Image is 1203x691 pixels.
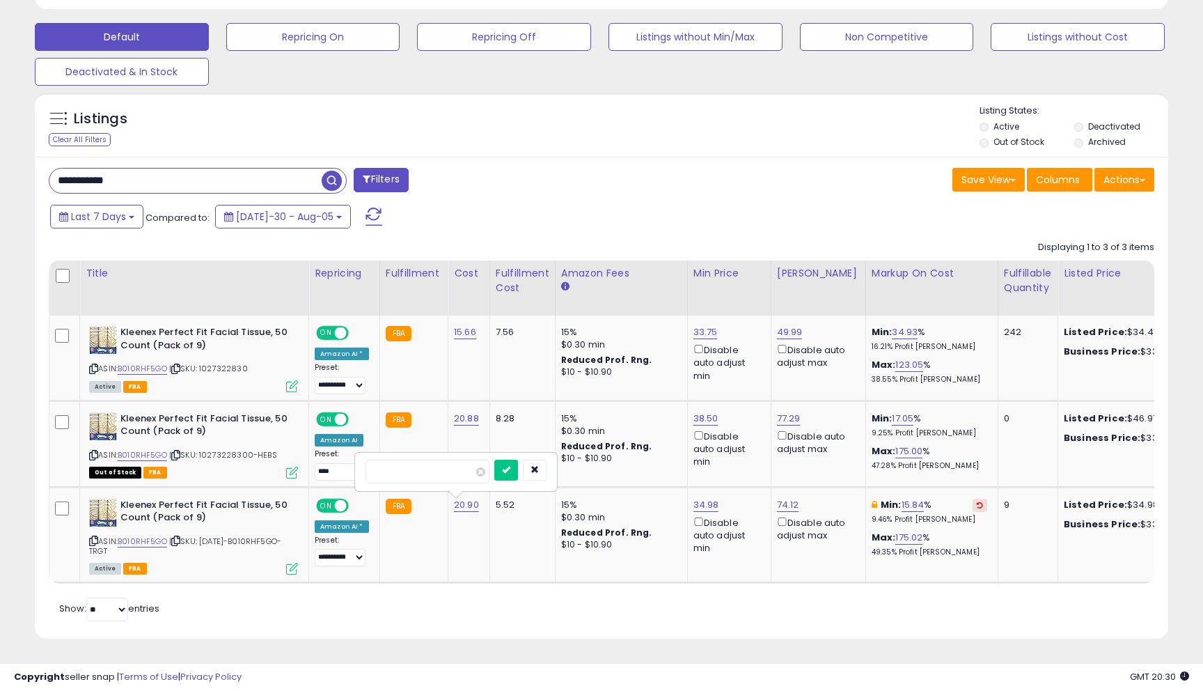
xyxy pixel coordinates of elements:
b: Max: [872,531,896,544]
a: 175.02 [895,531,922,545]
img: 61lGjz88kyL._SL40_.jpg [89,499,117,527]
a: 175.00 [895,444,922,458]
p: 9.25% Profit [PERSON_NAME] [872,428,987,438]
button: Last 7 Days [50,205,143,228]
div: Clear All Filters [49,133,111,146]
button: Listings without Cost [991,23,1165,51]
span: FBA [143,467,167,479]
b: Listed Price: [1064,325,1127,339]
div: 0 [1004,412,1047,425]
span: OFF [347,413,369,425]
a: Privacy Policy [180,670,242,683]
a: 77.29 [777,412,801,426]
div: % [872,326,987,352]
span: FBA [123,563,147,575]
div: Disable auto adjust max [777,428,855,456]
small: FBA [386,326,411,341]
span: OFF [347,499,369,511]
div: ASIN: [89,499,298,573]
b: Reduced Prof. Rng. [561,354,652,366]
div: $33.75 [1064,518,1179,531]
button: Actions [1094,168,1154,192]
div: $0.30 min [561,425,677,437]
div: % [872,412,987,438]
a: 20.88 [454,412,479,426]
b: Business Price: [1064,518,1140,531]
span: All listings that are currently out of stock and unavailable for purchase on Amazon [89,467,141,479]
small: FBA [386,412,411,428]
small: Amazon Fees. [561,281,569,293]
button: Repricing On [226,23,400,51]
div: 8.28 [496,412,544,425]
b: Kleenex Perfect Fit Facial Tissue, 50 Count (Pack of 9) [120,326,290,355]
div: Amazon AI * [315,348,369,360]
div: 5.52 [496,499,544,511]
b: Max: [872,444,896,458]
a: 49.99 [777,325,803,339]
p: 16.21% Profit [PERSON_NAME] [872,342,987,352]
a: 34.93 [892,325,918,339]
div: Amazon Fees [561,266,682,281]
div: $10 - $10.90 [561,366,677,378]
div: Markup on Cost [872,266,992,281]
b: Reduced Prof. Rng. [561,440,652,452]
div: Fulfillment [386,266,442,281]
b: Min: [872,325,893,339]
div: % [872,499,987,525]
div: % [872,359,987,385]
div: ASIN: [89,412,298,477]
div: Amazon AI * [315,520,369,533]
strong: Copyright [14,670,65,683]
span: FBA [123,381,147,393]
button: Save View [952,168,1025,192]
div: Preset: [315,536,369,567]
div: Preset: [315,449,369,481]
div: $34.98 [1064,499,1179,511]
a: B010RHF5GO [118,449,167,461]
div: Listed Price [1064,266,1184,281]
div: Disable auto adjust min [693,428,760,469]
div: Amazon AI [315,434,363,447]
a: 15.84 [902,498,925,512]
p: 49.35% Profit [PERSON_NAME] [872,548,987,557]
span: | SKU: [DATE]-B010RHF5GO-TRGT [89,536,281,557]
span: OFF [347,327,369,339]
b: Business Price: [1064,431,1140,444]
button: Default [35,23,209,51]
b: Max: [872,358,896,371]
div: ASIN: [89,326,298,391]
span: All listings currently available for purchase on Amazon [89,563,121,575]
a: 17.05 [892,412,913,426]
label: Archived [1088,136,1126,148]
a: Terms of Use [119,670,178,683]
b: Min: [881,498,902,511]
th: The percentage added to the cost of goods (COGS) that forms the calculator for Min & Max prices. [865,261,998,316]
p: 9.46% Profit [PERSON_NAME] [872,515,987,525]
button: Repricing Off [417,23,591,51]
button: [DATE]-30 - Aug-05 [215,205,351,228]
div: $10 - $10.90 [561,539,677,551]
div: $33.75 [1064,345,1179,358]
button: Non Competitive [800,23,974,51]
div: $33.75 [1064,432,1179,444]
b: Reduced Prof. Rng. [561,527,652,538]
div: 7.56 [496,326,544,339]
div: 9 [1004,499,1047,511]
a: 34.98 [693,498,719,512]
img: 61lGjz88kyL._SL40_.jpg [89,326,117,354]
div: Fulfillable Quantity [1004,266,1052,295]
p: Listing States: [980,104,1167,118]
button: Columns [1027,168,1092,192]
a: B010RHF5GO [118,363,167,375]
a: 74.12 [777,498,799,512]
div: Preset: [315,363,369,394]
div: % [872,445,987,471]
div: Disable auto adjust max [777,515,855,542]
img: 61lGjz88kyL._SL40_.jpg [89,412,117,440]
button: Listings without Min/Max [608,23,783,51]
a: 15.66 [454,325,476,339]
span: [DATE]-30 - Aug-05 [236,210,333,224]
small: FBA [386,499,411,514]
span: 2025-08-13 20:30 GMT [1130,670,1189,683]
b: Business Price: [1064,345,1140,358]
